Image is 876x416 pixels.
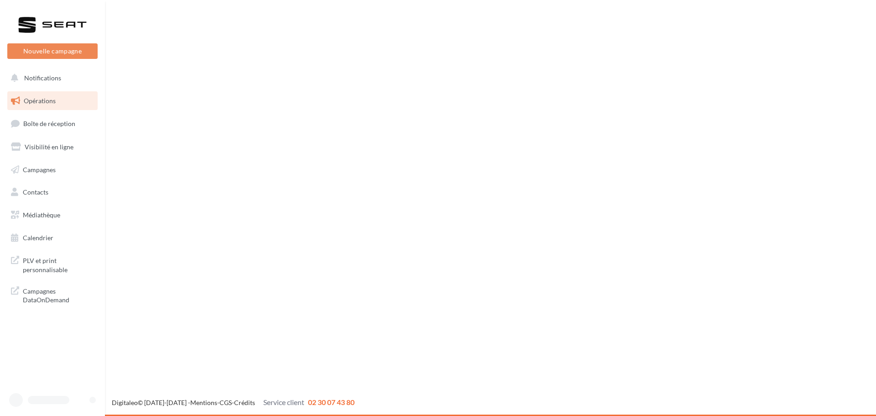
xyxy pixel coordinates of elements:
[23,165,56,173] span: Campagnes
[23,234,53,242] span: Calendrier
[23,120,75,127] span: Boîte de réception
[7,43,98,59] button: Nouvelle campagne
[24,97,56,105] span: Opérations
[234,399,255,406] a: Crédits
[5,183,99,202] a: Contacts
[5,228,99,247] a: Calendrier
[5,205,99,225] a: Médiathèque
[23,188,48,196] span: Contacts
[23,254,94,274] span: PLV et print personnalisable
[5,281,99,308] a: Campagnes DataOnDemand
[5,137,99,157] a: Visibilité en ligne
[190,399,217,406] a: Mentions
[112,399,355,406] span: © [DATE]-[DATE] - - -
[308,398,355,406] span: 02 30 07 43 80
[25,143,73,151] span: Visibilité en ligne
[23,211,60,219] span: Médiathèque
[5,114,99,133] a: Boîte de réception
[5,91,99,111] a: Opérations
[23,285,94,305] span: Campagnes DataOnDemand
[5,160,99,179] a: Campagnes
[24,74,61,82] span: Notifications
[5,251,99,278] a: PLV et print personnalisable
[112,399,138,406] a: Digitaleo
[219,399,232,406] a: CGS
[5,68,96,88] button: Notifications
[263,398,304,406] span: Service client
